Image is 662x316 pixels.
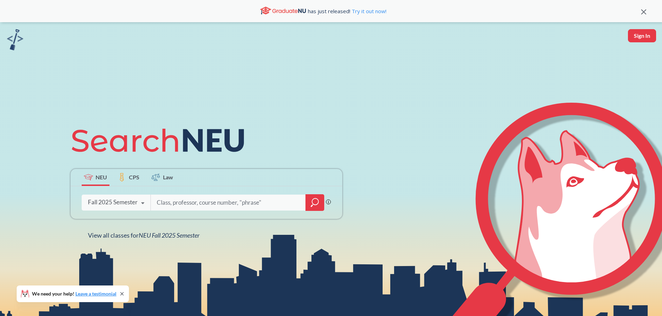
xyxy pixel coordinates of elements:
[88,198,138,206] div: Fall 2025 Semester
[7,29,23,50] img: sandbox logo
[96,173,107,181] span: NEU
[163,173,173,181] span: Law
[350,8,386,15] a: Try it out now!
[129,173,139,181] span: CPS
[88,231,199,239] span: View all classes for
[75,291,116,297] a: Leave a testimonial
[308,7,386,15] span: has just released!
[311,198,319,207] svg: magnifying glass
[628,29,656,42] button: Sign In
[305,194,324,211] div: magnifying glass
[7,29,23,52] a: sandbox logo
[32,291,116,296] span: We need your help!
[139,231,199,239] span: NEU Fall 2025 Semester
[156,195,301,210] input: Class, professor, course number, "phrase"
